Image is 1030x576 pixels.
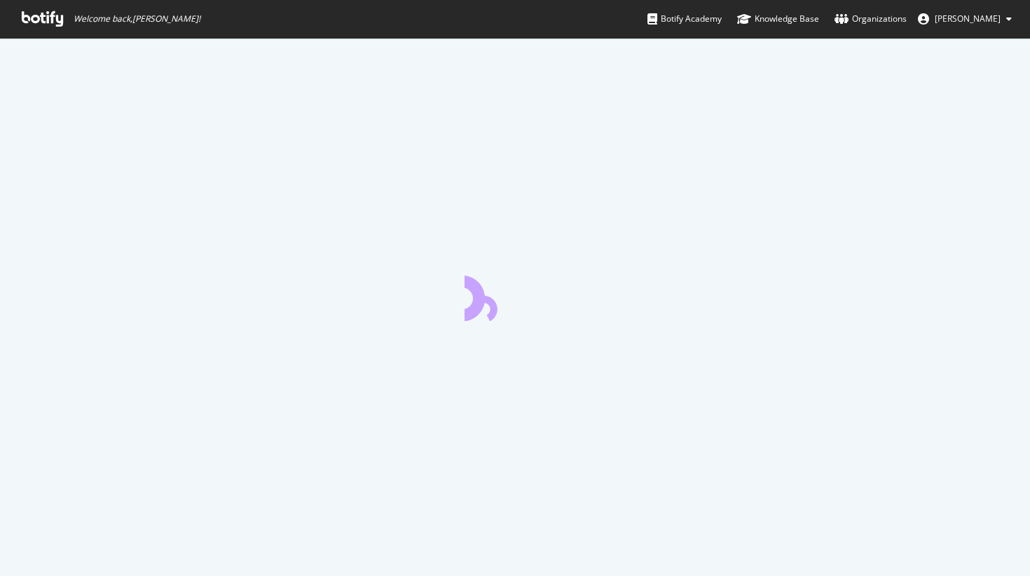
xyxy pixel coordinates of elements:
span: Brunel Dimitri [935,13,1001,25]
div: Botify Academy [647,12,722,26]
div: animation [465,270,565,321]
span: Welcome back, [PERSON_NAME] ! [74,13,200,25]
div: Knowledge Base [737,12,819,26]
button: [PERSON_NAME] [907,8,1023,30]
div: Organizations [835,12,907,26]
